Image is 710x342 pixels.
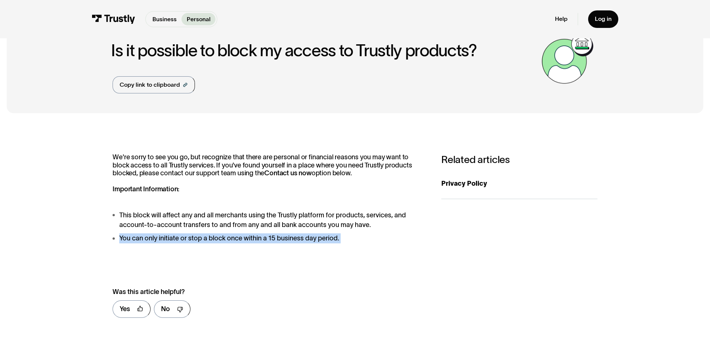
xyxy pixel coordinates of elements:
[264,169,312,177] strong: Contact us now
[113,300,151,318] a: Yes
[113,210,425,230] li: This block will affect any and all merchants using the Trustly platform for products, services, a...
[152,15,177,24] p: Business
[111,41,537,60] h1: Is it possible to block my access to Trustly products?
[113,233,425,243] li: You can only initiate or stop a block once within a 15 business day period.
[147,13,182,25] a: Business
[113,185,179,193] strong: Important Information:
[187,15,211,24] p: Personal
[441,153,597,165] h3: Related articles
[120,80,180,89] div: Copy link to clipboard
[92,15,135,24] img: Trustly Logo
[113,76,195,93] a: Copy link to clipboard
[113,153,425,194] p: We're sorry to see you go, but recognize that there are personal or financial reasons you may wan...
[555,15,568,23] a: Help
[154,300,190,318] a: No
[120,304,130,314] div: Yes
[182,13,215,25] a: Personal
[161,304,170,314] div: No
[113,287,407,297] div: Was this article helpful?
[588,10,618,28] a: Log in
[595,15,612,23] div: Log in
[441,169,597,199] a: Privacy Policy
[441,179,597,189] div: Privacy Policy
